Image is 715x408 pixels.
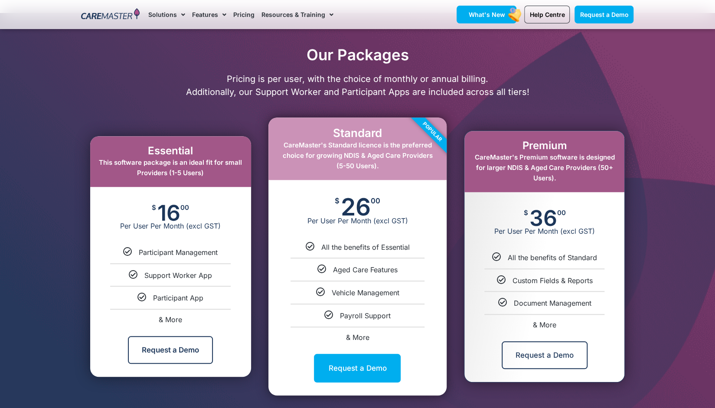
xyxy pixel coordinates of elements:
span: Per User Per Month (excl GST) [464,227,624,235]
a: Request a Demo [128,336,213,364]
span: 26 [341,197,371,216]
span: & More [346,333,369,342]
span: Participant Management [139,248,218,257]
a: Request a Demo [502,341,588,369]
span: CareMaster's Standard licence is the preferred choice for growing NDIS & Aged Care Providers (5-5... [282,141,432,170]
h2: Our Packages [77,46,638,64]
p: Pricing is per user, with the choice of monthly or annual billing. Additionally, our Support Work... [77,72,638,98]
span: Payroll Support [340,311,391,320]
span: Per User Per Month (excl GST) [268,216,447,225]
span: $ [335,197,340,205]
span: & More [159,315,182,324]
span: Participant App [153,294,203,302]
span: 00 [371,197,380,205]
span: $ [152,204,156,211]
span: What's New [468,11,505,18]
span: Aged Care Features [333,265,398,274]
span: Document Management [513,299,591,307]
span: This software package is an ideal fit for small Providers (1-5 Users) [99,158,242,177]
span: & More [533,320,556,329]
span: 00 [557,209,565,216]
a: What's New [457,6,516,23]
a: Help Centre [524,6,570,23]
a: Request a Demo [314,354,401,382]
span: All the benefits of Standard [508,253,597,262]
span: Request a Demo [580,11,628,18]
a: Request a Demo [575,6,633,23]
span: Vehicle Management [331,288,399,297]
h2: Standard [277,126,438,140]
span: $ [523,209,528,216]
span: CareMaster's Premium software is designed for larger NDIS & Aged Care Providers (50+ Users). [474,153,614,182]
span: All the benefits of Essential [321,243,409,251]
h2: Essential [99,145,242,157]
span: 36 [529,209,557,227]
span: Custom Fields & Reports [512,276,592,285]
span: Help Centre [529,11,565,18]
div: Popular [383,82,482,181]
span: Per User Per Month (excl GST) [90,222,251,230]
h2: Premium [473,140,616,152]
span: 00 [180,204,189,211]
span: Support Worker App [144,271,212,280]
span: 16 [157,204,180,222]
img: CareMaster Logo [81,8,140,21]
